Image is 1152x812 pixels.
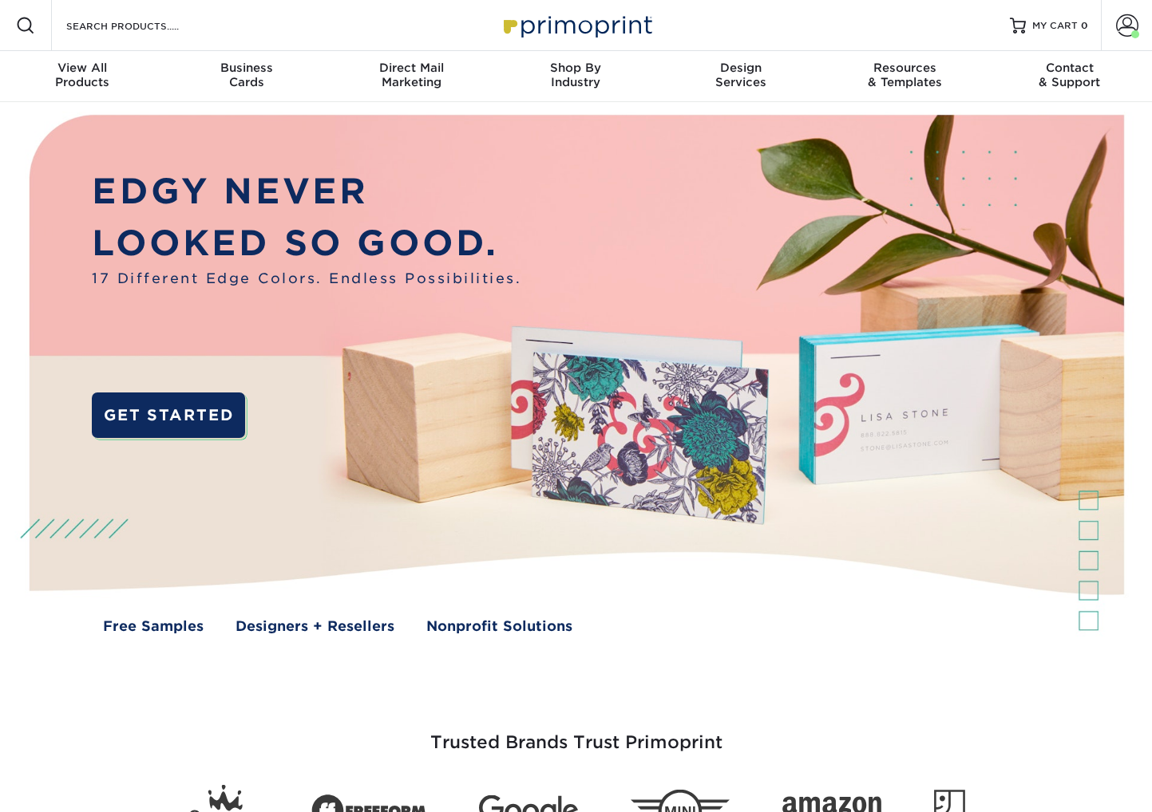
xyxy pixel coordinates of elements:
[988,61,1152,89] div: & Support
[823,61,988,89] div: & Templates
[659,61,823,75] span: Design
[823,51,988,102] a: Resources& Templates
[164,51,329,102] a: BusinessCards
[988,51,1152,102] a: Contact& Support
[329,61,493,89] div: Marketing
[103,616,204,637] a: Free Samples
[329,61,493,75] span: Direct Mail
[92,217,521,269] p: LOOKED SO GOOD.
[236,616,394,637] a: Designers + Resellers
[109,694,1043,772] h3: Trusted Brands Trust Primoprint
[823,61,988,75] span: Resources
[92,268,521,289] span: 17 Different Edge Colors. Endless Possibilities.
[164,61,329,75] span: Business
[164,61,329,89] div: Cards
[497,8,656,42] img: Primoprint
[493,61,658,75] span: Shop By
[493,61,658,89] div: Industry
[329,51,493,102] a: Direct MailMarketing
[1032,19,1078,33] span: MY CART
[493,51,658,102] a: Shop ByIndustry
[988,61,1152,75] span: Contact
[92,165,521,217] p: EDGY NEVER
[65,16,220,35] input: SEARCH PRODUCTS.....
[659,51,823,102] a: DesignServices
[426,616,572,637] a: Nonprofit Solutions
[659,61,823,89] div: Services
[92,392,244,438] a: GET STARTED
[1081,20,1088,31] span: 0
